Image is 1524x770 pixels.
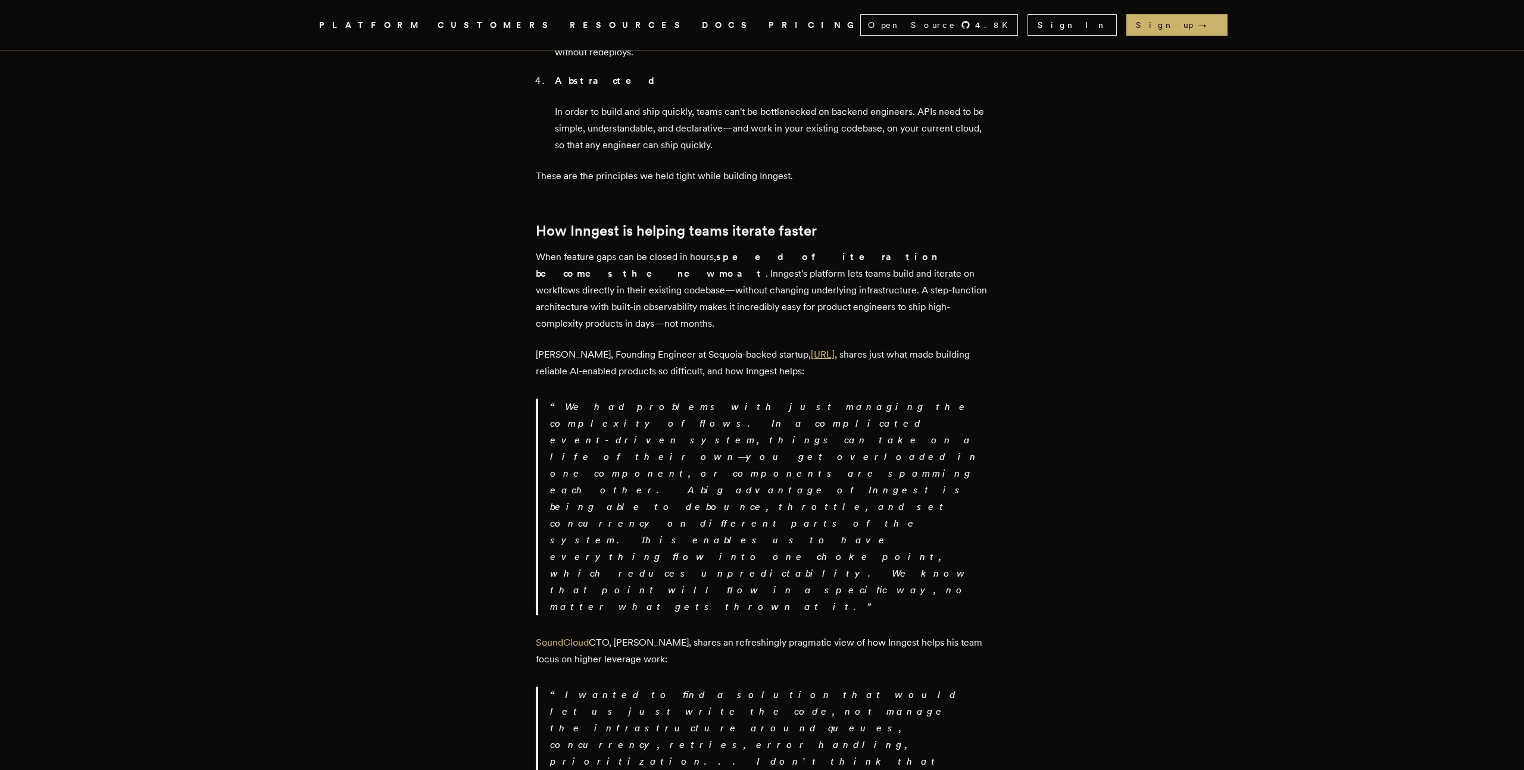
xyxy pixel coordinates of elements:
p: CTO, [PERSON_NAME], shares an refreshingly pragmatic view of how Inngest helps his team focus on ... [536,634,988,668]
a: Sign In [1028,14,1117,36]
h2: How Inngest is helping teams iterate faster [536,223,988,239]
p: When feature gaps can be closed in hours, . Inngest's platform lets teams build and iterate on wo... [536,249,988,332]
span: Open Source [868,19,956,31]
a: [URL] [811,349,835,360]
button: PLATFORM [319,18,423,33]
a: PRICING [769,18,860,33]
p: We had problems with just managing the complexity of flows. In a complicated event-driven system,... [550,399,988,615]
p: These are the principles we held tight while building Inngest. [536,168,988,184]
strong: speed of iteration becomes the new moat [536,251,938,279]
p: In order to build and ship quickly, teams can't be bottlenecked on backend engineers. APIs need t... [555,104,988,154]
a: CUSTOMERS [438,18,555,33]
strong: Abstracted [555,75,664,86]
p: [PERSON_NAME], Founding Engineer at Sequoia-backed startup, , shares just what made building reli... [536,346,988,380]
span: 4.8 K [975,19,1015,31]
a: DOCS [702,18,754,33]
a: Sign up [1126,14,1228,36]
a: SoundCloud [536,637,589,648]
span: → [1198,19,1218,31]
button: RESOURCES [570,18,688,33]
